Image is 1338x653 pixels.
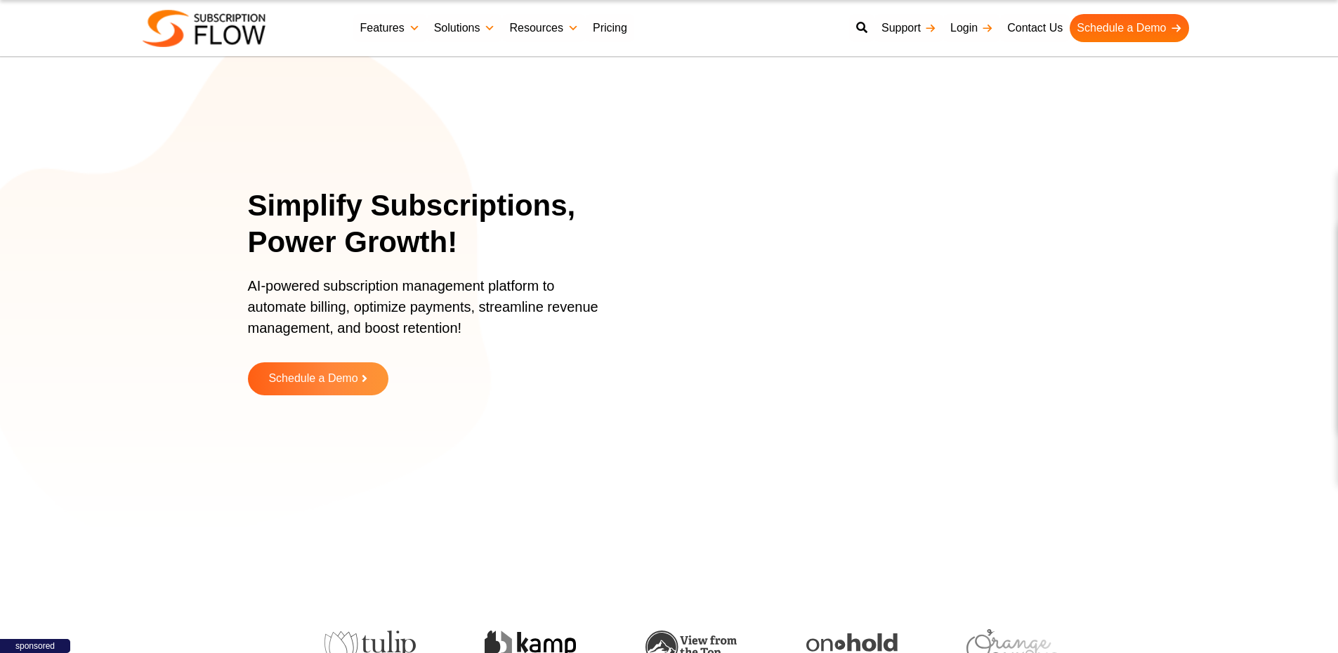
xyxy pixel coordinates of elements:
a: Solutions [427,14,503,42]
a: Schedule a Demo [248,362,388,395]
a: Resources [502,14,585,42]
a: Schedule a Demo [1070,14,1188,42]
p: AI-powered subscription management platform to automate billing, optimize payments, streamline re... [248,275,613,352]
h1: Simplify Subscriptions, Power Growth! [248,187,631,261]
a: Contact Us [1000,14,1070,42]
a: Features [353,14,427,42]
a: Pricing [586,14,634,42]
span: Schedule a Demo [268,373,358,385]
a: Support [874,14,943,42]
img: Subscriptionflow [143,10,265,47]
a: Login [943,14,1000,42]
